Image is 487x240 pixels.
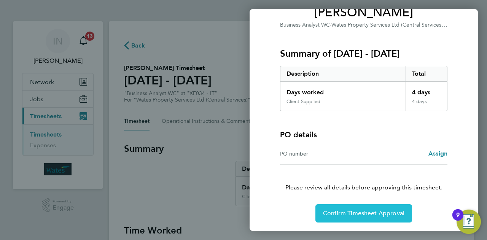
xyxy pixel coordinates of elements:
[428,149,447,158] a: Assign
[280,149,364,158] div: PO number
[428,150,447,157] span: Assign
[406,82,447,99] div: 4 days
[280,66,406,81] div: Description
[330,22,331,28] span: ·
[280,48,447,60] h3: Summary of [DATE] - [DATE]
[280,129,317,140] h4: PO details
[286,99,320,105] div: Client Supplied
[323,210,404,217] span: Confirm Timesheet Approval
[271,165,457,192] p: Please review all details before approving this timesheet.
[456,215,460,225] div: 9
[280,66,447,111] div: Summary of 23 - 29 Aug 2025
[406,99,447,111] div: 4 days
[280,5,447,20] span: [PERSON_NAME]
[457,210,481,234] button: Open Resource Center, 9 new notifications
[280,22,330,28] span: Business Analyst WC
[331,21,447,28] span: Wates Property Services Ltd (Central Services)
[280,82,406,99] div: Days worked
[406,66,447,81] div: Total
[315,204,412,223] button: Confirm Timesheet Approval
